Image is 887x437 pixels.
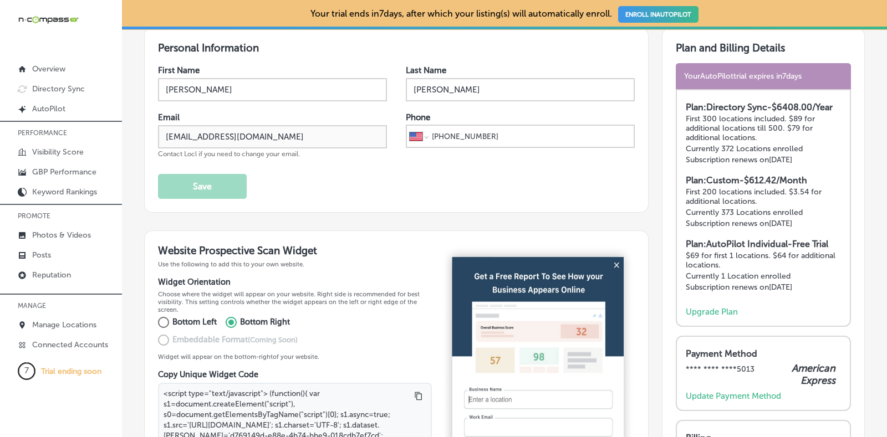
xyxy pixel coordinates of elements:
input: Phone number [431,126,631,147]
p: Posts [32,250,51,260]
a: ENROLL INAUTOPILOT [618,6,699,23]
p: First 300 locations included. $89 for additional locations till 500. $79 for additional locations. [686,114,841,142]
p: Currently 1 Location enrolled [686,271,841,281]
p: AutoPilot [32,104,65,114]
span: Contact Locl if you need to change your email. [158,150,300,158]
h4: Copy Unique Widget Code [158,369,432,379]
h3: Website Prospective Scan Widget [158,244,432,257]
p: Use the following to add this to your own website. [158,260,432,268]
h4: Widget Orientation [158,277,432,287]
p: Trial ending soon [41,367,101,376]
a: Upgrade Plan [686,307,738,317]
p: Choose where the widget will appear on your website. Right side is recommended for best visibilit... [158,290,432,313]
h3: Plan and Billing Details [676,42,851,54]
p: Reputation [32,270,71,280]
p: Currently 372 Locations enrolled [686,144,841,153]
text: 7 [24,366,29,376]
strong: Plan: AutoPilot Individual - Free Trial [686,239,828,249]
div: Your AutoPilot trial expires in 7 days [676,63,851,89]
input: Enter Last Name [406,78,635,101]
img: 660ab0bf-5cc7-4cb8-ba1c-48b5ae0f18e60NCTV_CLogo_TV_Black_-500x88.png [18,14,79,25]
strong: Plan: Custom - $612.42/Month [686,175,807,186]
p: Keyword Rankings [32,187,97,197]
p: Payment Method [686,348,835,359]
p: $69 for first 1 locations. $64 for additional locations. [686,251,841,270]
a: Update Payment Method [686,391,781,401]
p: American Express [758,362,835,387]
p: Subscription renews on [DATE] [686,282,841,292]
p: Bottom Right [240,316,290,328]
button: Save [158,174,247,199]
p: Subscription renews on [DATE] [686,155,841,164]
p: GBP Performance [32,167,96,177]
p: Visibility Score [32,147,84,157]
p: Widget will appear on the bottom- right of your website. [158,353,432,361]
input: Enter Email [158,125,387,148]
p: First 200 locations included. $3.54 for additional locations. [686,187,841,206]
label: Email [158,112,180,122]
span: (Coming Soon) [248,336,298,344]
p: Overview [32,64,65,74]
input: Enter First Name [158,78,387,101]
p: Bottom Left [172,316,217,328]
button: Copy to clipboard [412,389,425,403]
label: First Name [158,65,200,75]
p: Your trial ends in 7 days, after which your listing(s) will automatically enroll. [310,8,699,19]
p: Directory Sync [32,84,85,94]
label: Last Name [406,65,446,75]
strong: Plan: Directory Sync - $6408.00/Year [686,102,833,112]
p: Currently 373 Locations enrolled [686,208,841,217]
p: Embeddable Format [172,334,298,346]
p: Subscription renews on [DATE] [686,219,841,228]
label: Phone [406,112,430,122]
p: Photos & Videos [32,230,91,240]
p: Connected Accounts [32,340,108,349]
p: Manage Locations [32,320,96,330]
h3: Personal Information [158,42,635,54]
